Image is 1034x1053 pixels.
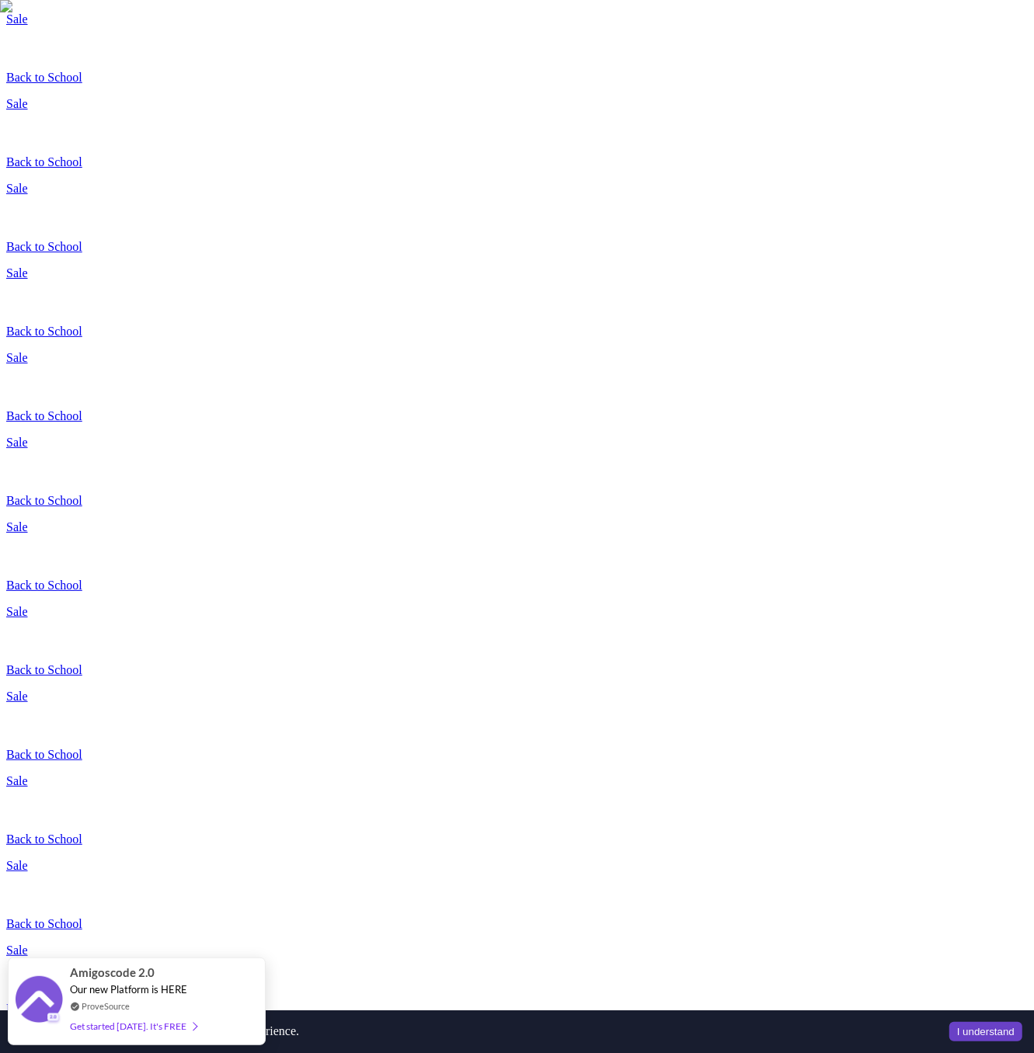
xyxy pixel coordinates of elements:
button: Accept cookies [949,1022,1022,1041]
span: Amigoscode 2.0 [70,964,155,982]
span: Our new Platform is HERE [70,983,187,996]
a: ProveSource [82,999,130,1013]
div: This website uses cookies to enhance the user experience. [12,1024,926,1038]
div: Get started [DATE]. It's FREE [70,1017,197,1035]
img: provesource social proof notification image [16,976,62,1027]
